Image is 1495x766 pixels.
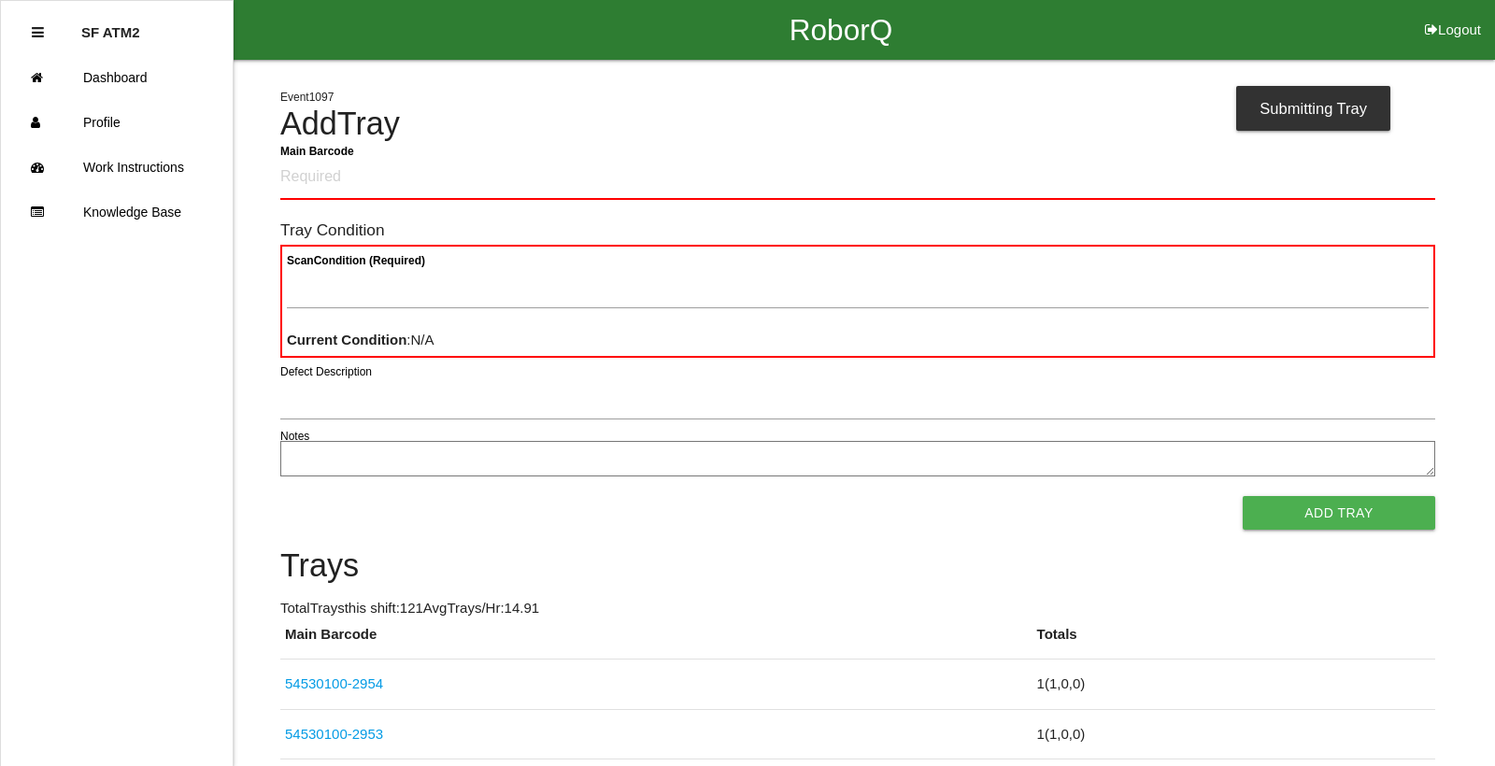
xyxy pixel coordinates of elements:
a: Knowledge Base [1,190,233,234]
input: Required [280,156,1435,200]
h4: Add Tray [280,106,1435,142]
a: 54530100-2954 [285,675,383,691]
td: 1 ( 1 , 0 , 0 ) [1032,660,1435,710]
td: 1 ( 1 , 0 , 0 ) [1032,709,1435,759]
th: Main Barcode [280,624,1032,660]
label: Notes [280,428,309,445]
a: Profile [1,100,233,145]
span: : N/A [287,332,434,348]
button: Add Tray [1243,496,1435,530]
b: Main Barcode [280,144,354,157]
p: SF ATM2 [81,10,140,40]
h4: Trays [280,548,1435,584]
b: Scan Condition (Required) [287,254,425,267]
a: Work Instructions [1,145,233,190]
div: Close [32,10,44,55]
b: Current Condition [287,332,406,348]
label: Defect Description [280,363,372,380]
p: Total Trays this shift: 121 Avg Trays /Hr: 14.91 [280,598,1435,619]
a: Dashboard [1,55,233,100]
div: Submitting Tray [1236,86,1390,131]
h6: Tray Condition [280,221,1435,239]
th: Totals [1032,624,1435,660]
span: Event 1097 [280,91,334,104]
a: 54530100-2953 [285,726,383,742]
